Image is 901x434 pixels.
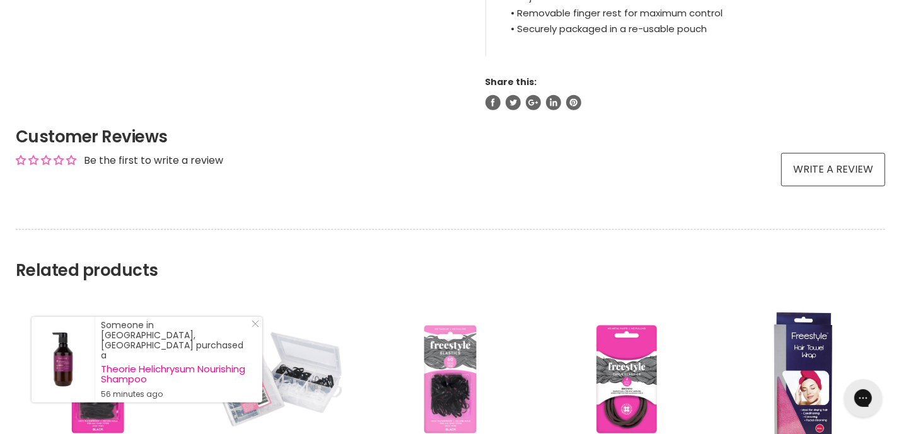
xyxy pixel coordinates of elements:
[252,320,259,328] svg: Close Icon
[101,320,250,399] div: Someone in [GEOGRAPHIC_DATA], [GEOGRAPHIC_DATA] purchased a
[16,125,885,148] h2: Customer Reviews
[84,154,223,168] div: Be the first to write a review
[205,331,344,428] img: Freestyle Snag Free Hair Elastics Value Pack
[247,320,259,333] a: Close Notification
[16,229,885,280] h2: Related products
[781,153,885,186] a: Write a review
[485,76,885,110] aside: Share this:
[32,317,95,403] a: Visit product page
[838,375,888,421] iframe: Gorgias live chat messenger
[101,389,250,399] small: 56 minutes ago
[485,76,537,88] span: Share this:
[16,153,76,168] div: Average rating is 0.00 stars
[101,364,250,384] a: Theorie Helichrysum Nourishing Shampoo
